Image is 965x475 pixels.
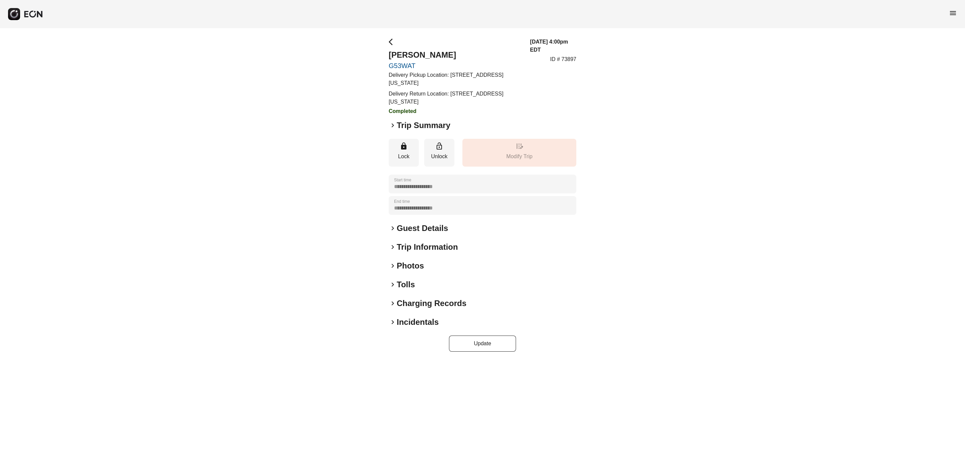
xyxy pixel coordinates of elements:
h2: Trip Information [397,242,458,252]
h2: Trip Summary [397,120,450,131]
span: keyboard_arrow_right [389,281,397,289]
span: keyboard_arrow_right [389,243,397,251]
p: ID # 73897 [550,55,576,63]
span: keyboard_arrow_right [389,299,397,307]
button: Unlock [424,139,454,167]
span: keyboard_arrow_right [389,262,397,270]
h3: [DATE] 4:00pm EDT [530,38,576,54]
p: Delivery Pickup Location: [STREET_ADDRESS][US_STATE] [389,71,522,87]
p: Delivery Return Location: [STREET_ADDRESS][US_STATE] [389,90,522,106]
h2: Guest Details [397,223,448,234]
h2: Photos [397,260,424,271]
h2: Charging Records [397,298,466,309]
h2: [PERSON_NAME] [389,50,522,60]
p: Unlock [428,153,451,161]
h3: Completed [389,107,522,115]
span: keyboard_arrow_right [389,224,397,232]
span: menu [949,9,957,17]
h2: Tolls [397,279,415,290]
button: Update [449,336,516,352]
span: keyboard_arrow_right [389,121,397,129]
a: G53WAT [389,62,522,70]
p: Lock [392,153,415,161]
span: lock [400,142,408,150]
button: Lock [389,139,419,167]
h2: Incidentals [397,317,439,328]
span: lock_open [435,142,443,150]
span: keyboard_arrow_right [389,318,397,326]
span: arrow_back_ios [389,38,397,46]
